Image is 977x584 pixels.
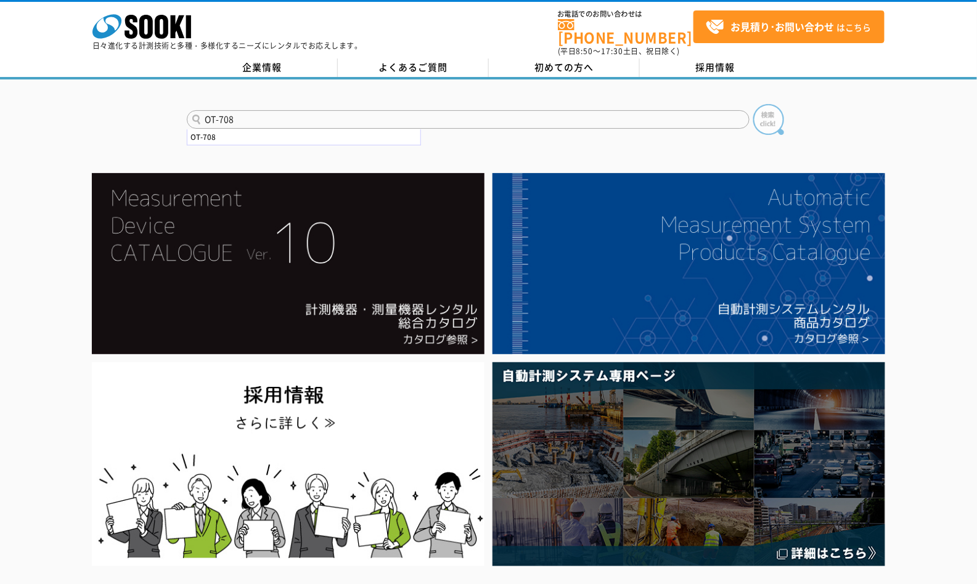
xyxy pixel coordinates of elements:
a: お見積り･お問い合わせはこちら [693,10,885,43]
img: 自動計測システム専用ページ [493,362,885,566]
img: btn_search.png [753,104,784,135]
a: 企業情報 [187,59,338,77]
span: お電話でのお問い合わせは [558,10,693,18]
span: 8:50 [576,46,594,57]
a: 採用情報 [640,59,791,77]
img: Catalog Ver10 [92,173,484,354]
span: 初めての方へ [534,60,594,74]
span: 17:30 [601,46,623,57]
strong: お見積り･お問い合わせ [730,19,834,34]
p: 日々進化する計測技術と多種・多様化するニーズにレンタルでお応えします。 [92,42,362,49]
a: 初めての方へ [489,59,640,77]
span: (平日 ～ 土日、祝日除く) [558,46,680,57]
img: 自動計測システムカタログ [493,173,885,354]
input: 商品名、型式、NETIS番号を入力してください [187,110,750,129]
div: OT-708 [187,129,420,145]
img: SOOKI recruit [92,362,484,566]
a: [PHONE_NUMBER] [558,19,693,44]
a: よくあるご質問 [338,59,489,77]
span: はこちら [706,18,871,36]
